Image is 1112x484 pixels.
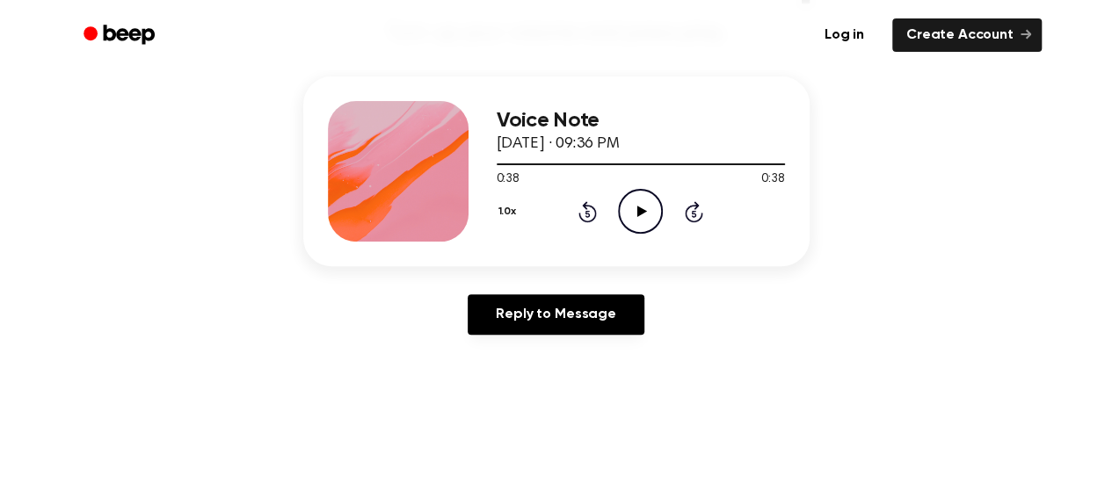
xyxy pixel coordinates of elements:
[497,109,785,133] h3: Voice Note
[497,136,620,152] span: [DATE] · 09:36 PM
[497,197,523,227] button: 1.0x
[71,18,171,53] a: Beep
[497,170,520,189] span: 0:38
[761,170,784,189] span: 0:38
[468,294,643,335] a: Reply to Message
[892,18,1042,52] a: Create Account
[807,15,882,55] a: Log in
